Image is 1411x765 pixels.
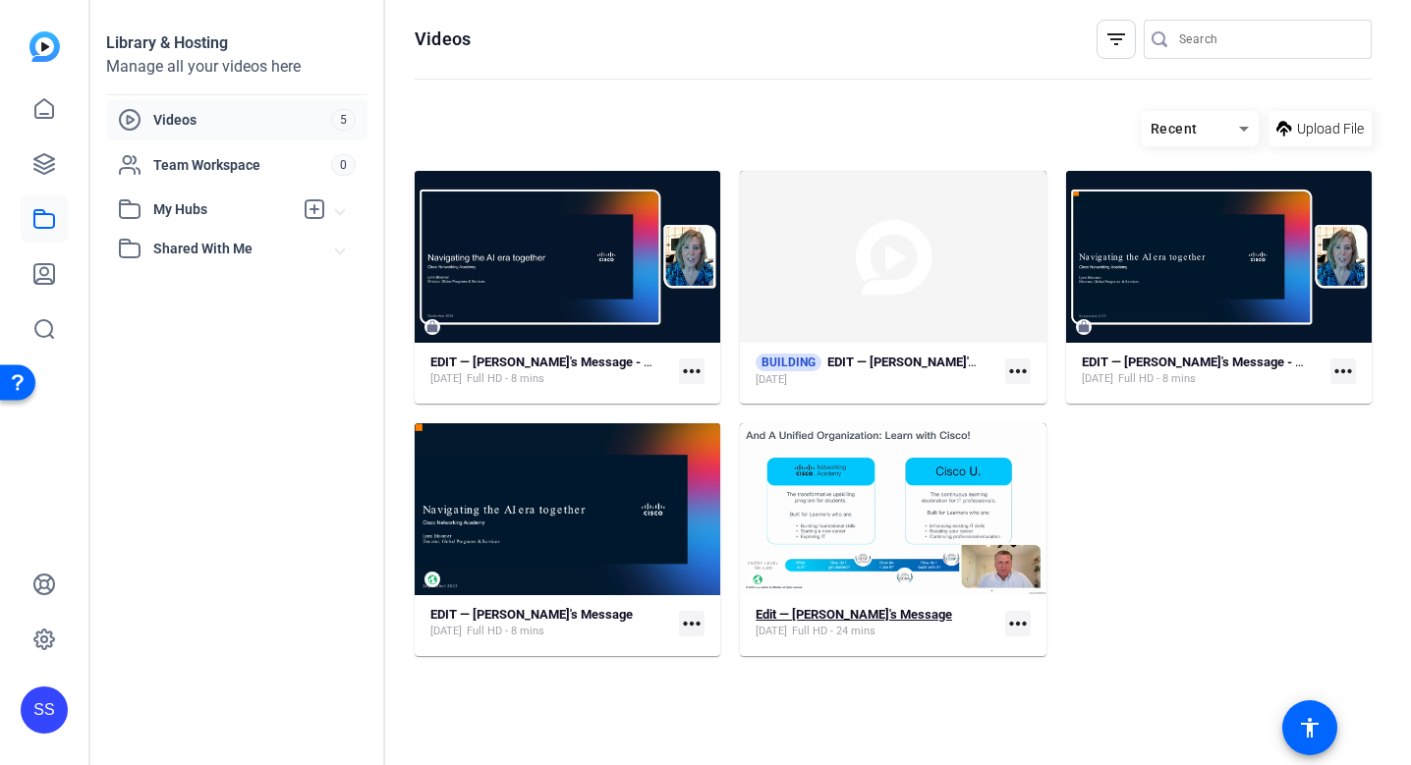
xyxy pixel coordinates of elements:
strong: EDIT — [PERSON_NAME]'s Message [430,607,633,622]
span: Recent [1151,121,1198,137]
span: Full HD - 8 mins [467,624,544,639]
span: Full HD - 24 mins [792,624,875,639]
strong: Edit — [PERSON_NAME]'s Message [756,607,952,622]
a: BUILDINGEDIT — [PERSON_NAME]'s Message — Version 2[DATE] [756,354,996,388]
span: [DATE] [1082,371,1113,387]
span: BUILDING [756,354,821,371]
span: Team Workspace [153,155,331,175]
span: [DATE] [430,624,462,639]
strong: EDIT — [PERSON_NAME]'s Message - version 2 [1082,355,1347,369]
mat-icon: more_horiz [1330,358,1356,384]
h1: Videos [415,27,471,51]
mat-expansion-panel-header: Shared With Me [106,229,367,268]
span: Full HD - 8 mins [467,371,544,387]
span: [DATE] [756,372,787,388]
span: 5 [331,109,356,131]
a: EDIT — [PERSON_NAME]'s Message - version 2 sans font[DATE]Full HD - 8 mins [430,355,671,387]
span: Videos [153,110,331,130]
span: Upload File [1297,119,1364,139]
strong: EDIT — [PERSON_NAME]'s Message — Version 2 [827,355,1100,369]
mat-icon: filter_list [1104,27,1128,51]
mat-icon: accessibility [1298,716,1322,739]
img: blue-gradient.svg [29,31,60,62]
mat-icon: more_horiz [1005,358,1031,384]
mat-expansion-panel-header: My Hubs [106,190,367,229]
span: [DATE] [430,371,462,387]
span: 0 [331,154,356,176]
span: Full HD - 8 mins [1118,371,1196,387]
span: My Hubs [153,199,293,220]
a: Edit — [PERSON_NAME]'s Message[DATE]Full HD - 24 mins [756,607,996,639]
span: [DATE] [756,624,787,639]
span: Shared With Me [153,239,336,259]
input: Search [1179,27,1356,51]
mat-icon: more_horiz [1005,611,1031,636]
div: Library & Hosting [106,31,367,55]
button: Upload File [1269,111,1372,146]
mat-icon: more_horiz [679,611,705,636]
div: SS [21,686,68,734]
mat-icon: more_horiz [679,358,705,384]
div: Manage all your videos here [106,55,367,79]
strong: EDIT — [PERSON_NAME]'s Message - version 2 sans font [430,355,752,369]
a: EDIT — [PERSON_NAME]'s Message - version 2[DATE]Full HD - 8 mins [1082,355,1323,387]
a: EDIT — [PERSON_NAME]'s Message[DATE]Full HD - 8 mins [430,607,671,639]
